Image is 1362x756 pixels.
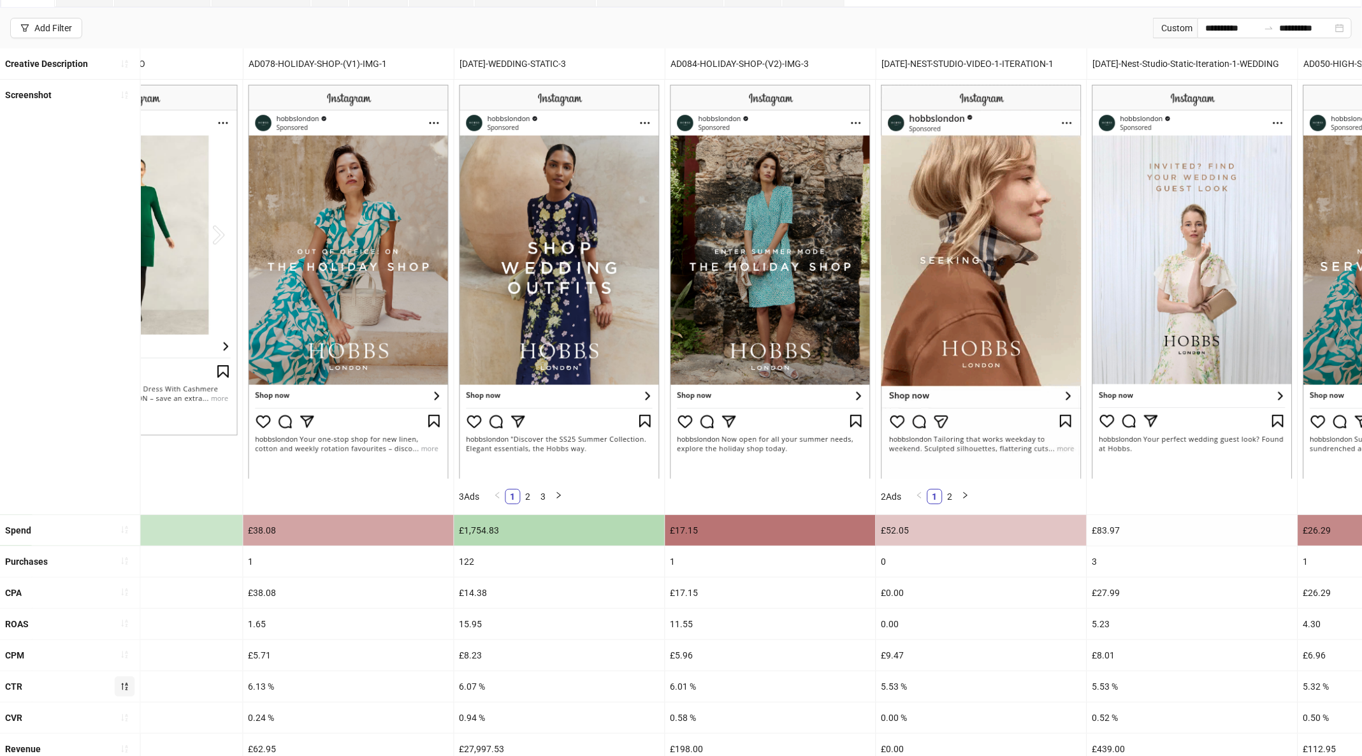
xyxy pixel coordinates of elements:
b: CPA [5,588,22,598]
div: Add Filter [34,23,72,33]
div: £83.97 [1087,515,1298,546]
span: sort-ascending [120,713,129,722]
div: 11.55 [665,609,876,639]
div: 0.24 % [243,702,454,733]
div: £8.23 [454,640,665,671]
button: right [551,489,567,504]
div: [DATE]-Nest-Studio-Static-Iteration-1-WEDDING [1087,48,1298,79]
div: AD078-HOLIDAY-SHOP-(V1)-IMG-1 [243,48,454,79]
div: £17.15 [665,515,876,546]
div: 3 [1087,546,1298,577]
button: Add Filter [10,18,82,38]
span: sort-ascending [120,525,129,534]
div: £27.99 [1087,578,1298,608]
b: Screenshot [5,90,52,100]
div: £1,754.83 [454,515,665,546]
span: swap-right [1264,23,1274,33]
div: 6.01 % [665,671,876,702]
div: £52.05 [876,515,1087,546]
span: 2 Ads [881,491,902,502]
button: left [490,489,505,504]
span: filter [20,24,29,33]
li: 2 [943,489,958,504]
div: 5.23 [1087,609,1298,639]
b: Creative Description [5,59,88,69]
div: 6.07 % [454,671,665,702]
img: Screenshot 120227724527400624 [249,85,449,478]
a: 1 [928,490,942,504]
div: 5.53 % [1087,671,1298,702]
li: 3 [536,489,551,504]
div: £17.15 [665,578,876,608]
span: sort-ascending [120,745,129,753]
div: [DATE]-WEDDING-STATIC-3 [454,48,665,79]
div: 0.52 % [1087,702,1298,733]
img: Screenshot 120230994457070624 [1092,85,1293,478]
img: Screenshot 120227724572160624 [670,85,871,478]
b: CTR [5,681,22,692]
div: £38.08 [243,578,454,608]
li: Next Page [551,489,567,504]
div: 0.58 % [665,702,876,733]
span: left [916,491,924,499]
div: 6.13 % [243,671,454,702]
span: 3 Ads [460,491,480,502]
div: 1 [665,546,876,577]
img: Screenshot 120229832439210624 [460,85,660,478]
div: £5.96 [665,640,876,671]
span: sort-ascending [120,619,129,628]
div: 15.95 [454,609,665,639]
div: 0.94 % [454,702,665,733]
span: sort-ascending [120,556,129,565]
li: 1 [505,489,521,504]
li: 1 [927,489,943,504]
div: £8.01 [1087,640,1298,671]
b: Purchases [5,556,48,567]
div: 1.65 [243,609,454,639]
div: £9.47 [876,640,1087,671]
a: 2 [943,490,957,504]
button: left [912,489,927,504]
div: 5.53 % [876,671,1087,702]
span: to [1264,23,1274,33]
div: Custom [1153,18,1198,38]
div: 122 [454,546,665,577]
div: 0.00 % [876,702,1087,733]
li: Next Page [958,489,973,504]
a: 1 [506,490,520,504]
b: Revenue [5,744,41,754]
span: sort-ascending [120,91,129,99]
li: Previous Page [912,489,927,504]
b: CVR [5,713,22,723]
a: 2 [521,490,535,504]
div: [DATE]-NEST-STUDIO-VIDEO-1-ITERATION-1 [876,48,1087,79]
a: 3 [537,490,551,504]
span: sort-ascending [120,588,129,597]
img: Screenshot 120234219806250624 [881,85,1082,478]
span: right [555,491,563,499]
div: £14.38 [454,578,665,608]
li: Previous Page [490,489,505,504]
div: 0.00 [876,609,1087,639]
b: CPM [5,650,24,660]
li: 2 [521,489,536,504]
span: sort-ascending [120,59,129,68]
b: ROAS [5,619,29,629]
div: 1 [243,546,454,577]
span: sort-descending [120,682,129,691]
b: Spend [5,525,31,535]
div: AD084-HOLIDAY-SHOP-(V2)-IMG-3 [665,48,876,79]
div: £5.71 [243,640,454,671]
span: left [494,491,502,499]
div: £0.00 [876,578,1087,608]
div: £38.08 [243,515,454,546]
span: right [962,491,969,499]
span: sort-ascending [120,650,129,659]
div: 0 [876,546,1087,577]
button: right [958,489,973,504]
